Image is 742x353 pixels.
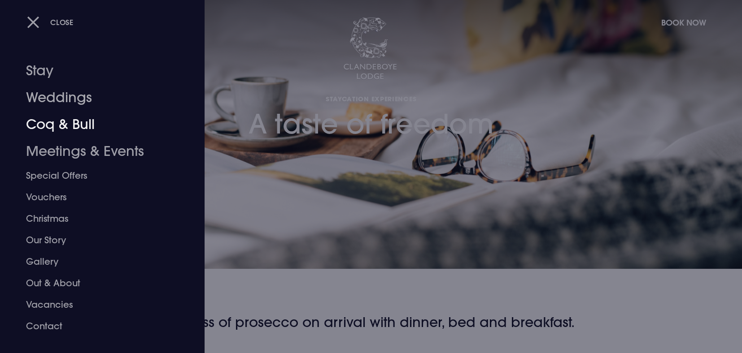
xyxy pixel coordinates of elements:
a: Christmas [26,208,168,229]
a: Weddings [26,84,168,111]
a: Coq & Bull [26,111,168,138]
a: Vouchers [26,186,168,208]
a: Special Offers [26,165,168,186]
a: Contact [26,315,168,337]
a: Vacancies [26,294,168,315]
a: Gallery [26,251,168,272]
a: Our Story [26,229,168,251]
span: Close [50,17,74,27]
a: Out & About [26,272,168,294]
a: Meetings & Events [26,138,168,165]
a: Stay [26,57,168,84]
button: Close [27,13,74,31]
